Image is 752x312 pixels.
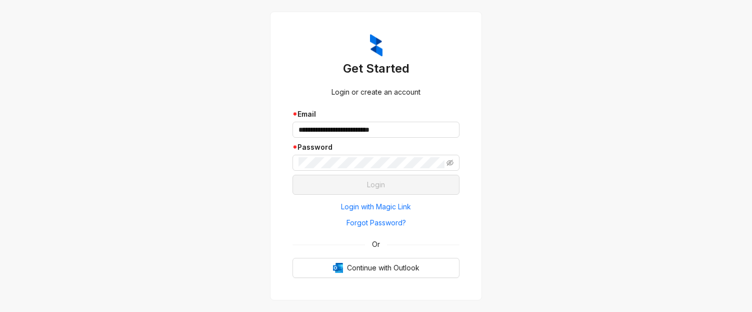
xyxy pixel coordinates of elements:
img: Outlook [333,263,343,273]
div: Password [292,142,459,153]
button: Forgot Password? [292,215,459,231]
div: Login or create an account [292,87,459,98]
span: eye-invisible [446,159,453,166]
h3: Get Started [292,61,459,77]
button: OutlookContinue with Outlook [292,258,459,278]
div: Email [292,109,459,120]
img: ZumaIcon [370,34,382,57]
span: Or [365,239,387,250]
button: Login [292,175,459,195]
button: Login with Magic Link [292,199,459,215]
span: Forgot Password? [346,217,406,228]
span: Continue with Outlook [347,262,419,273]
span: Login with Magic Link [341,201,411,212]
